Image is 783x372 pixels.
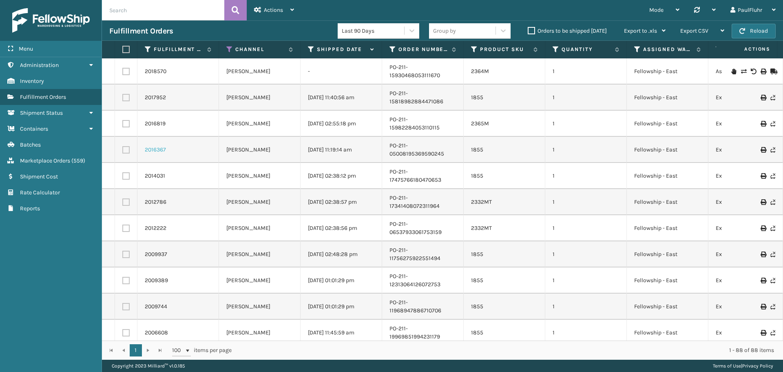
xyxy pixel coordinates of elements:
td: 1 [545,58,627,85]
td: Fellowship - East [627,294,708,320]
a: 1855 [471,329,483,336]
td: Fellowship - East [627,189,708,215]
span: Inventory [20,78,44,85]
a: PO-211-17341408072311964 [389,194,456,210]
td: [DATE] 02:38:57 pm [301,189,382,215]
a: 2016367 [145,146,166,154]
i: Never Shipped [770,278,775,283]
span: Fulfillment Orders [20,94,66,100]
a: 2012222 [145,224,166,232]
td: [DATE] 11:19:14 am [301,137,382,163]
a: PO-211-17475766180470653 [389,168,456,184]
td: 1 [545,294,627,320]
a: 1855 [471,303,483,310]
div: | [713,360,773,372]
a: PO-211-11756275922551494 [389,246,456,263]
a: 2009389 [145,276,168,285]
td: [PERSON_NAME] [219,294,301,320]
td: 1 [545,241,627,267]
td: Fellowship - East [627,215,708,241]
a: 2012786 [145,198,166,206]
i: Never Shipped [770,173,775,179]
i: Mark as Shipped [770,69,775,74]
a: 2332MT [471,225,492,232]
td: - [301,58,382,85]
i: Never Shipped [770,95,775,100]
a: 2365M [471,120,489,127]
i: Print Label [761,278,765,283]
td: [PERSON_NAME] [219,215,301,241]
a: 1855 [471,172,483,179]
label: Assigned Warehouse [643,46,692,53]
td: [DATE] 02:38:56 pm [301,215,382,241]
a: 1855 [471,251,483,258]
td: Fellowship - East [627,137,708,163]
td: Fellowship - East [627,85,708,111]
span: 100 [172,346,184,354]
a: Privacy Policy [742,363,773,369]
td: 1 [545,189,627,215]
span: Batches [20,141,41,148]
td: [DATE] 02:38:12 pm [301,163,382,189]
td: Fellowship - East [627,267,708,294]
i: Void Label [751,69,756,74]
td: [PERSON_NAME] [219,58,301,85]
td: [PERSON_NAME] [219,85,301,111]
a: 2016819 [145,120,166,128]
a: 2006608 [145,329,168,337]
i: Never Shipped [770,304,775,310]
td: [PERSON_NAME] [219,320,301,346]
span: Actions [719,42,775,56]
a: PO-211-05008195369590245 [389,142,456,158]
td: [DATE] 01:01:29 pm [301,267,382,294]
td: Fellowship - East [627,241,708,267]
i: Never Shipped [770,199,775,205]
span: ( 559 ) [71,157,85,164]
span: Containers [20,125,48,132]
h3: Fulfillment Orders [109,26,173,36]
td: [PERSON_NAME] [219,267,301,294]
i: Never Shipped [770,147,775,153]
td: [DATE] 02:48:28 pm [301,241,382,267]
label: Quantity [562,46,611,53]
td: [DATE] 01:01:29 pm [301,294,382,320]
span: items per page [172,344,232,356]
div: Last 90 Days [342,27,405,35]
label: Fulfillment Order Id [154,46,203,53]
td: [PERSON_NAME] [219,189,301,215]
i: Print Label [761,199,765,205]
i: Never Shipped [770,330,775,336]
td: Fellowship - East [627,320,708,346]
span: Shipment Status [20,109,63,116]
td: [PERSON_NAME] [219,137,301,163]
a: 2009937 [145,250,167,258]
a: 2014031 [145,172,165,180]
a: 1855 [471,94,483,101]
i: Change shipping [741,69,746,74]
a: 2018570 [145,67,166,76]
div: 1 - 88 of 88 items [243,346,774,354]
td: 1 [545,215,627,241]
a: 2332MT [471,198,492,205]
span: Marketplace Orders [20,157,70,164]
td: 1 [545,85,627,111]
i: Print Label [761,95,765,100]
a: 2364M [471,68,489,75]
a: PO-211-12313064126072753 [389,272,456,289]
a: Terms of Use [713,363,741,369]
td: [DATE] 11:45:59 am [301,320,382,346]
td: 1 [545,320,627,346]
i: Print Label [761,225,765,231]
label: Shipped Date [317,46,366,53]
i: Print Label [761,304,765,310]
span: Rate Calculator [20,189,60,196]
img: logo [12,8,90,33]
label: Orders to be shipped [DATE] [528,27,607,34]
label: Channel [235,46,285,53]
td: [PERSON_NAME] [219,241,301,267]
span: Mode [649,7,664,13]
i: Print Label [761,173,765,179]
i: Print Label [761,252,765,257]
td: [DATE] 11:40:56 am [301,85,382,111]
td: [DATE] 02:55:18 pm [301,111,382,137]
